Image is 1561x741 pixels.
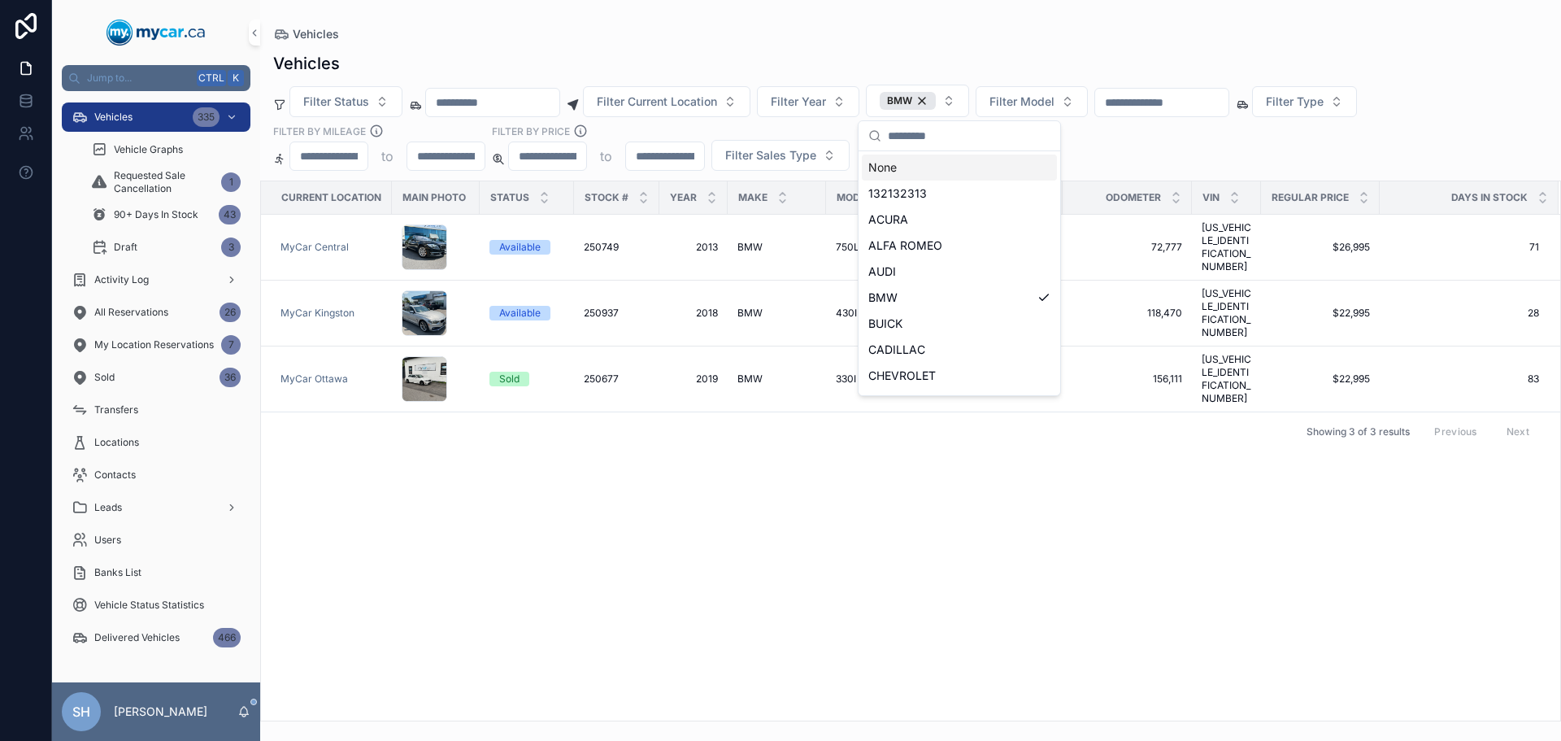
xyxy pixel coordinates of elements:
span: Model [837,191,872,204]
span: ALFA ROMEO [868,238,942,254]
div: None [862,155,1057,181]
span: Vehicle Status Statistics [94,599,204,612]
a: 71 [1381,241,1539,254]
span: Leads [94,501,122,514]
span: Filter Type [1266,94,1324,110]
a: 90+ Days In Stock43 [81,200,250,229]
span: Filter Year [771,94,826,110]
span: 750LI [836,241,862,254]
a: Sold [489,372,564,386]
a: BMW [737,241,816,254]
div: 36 [220,368,241,387]
a: BMW [737,307,816,320]
a: MyCar Ottawa [280,373,382,386]
a: MyCar Central [280,241,349,254]
span: All Reservations [94,306,168,319]
a: Locations [62,428,250,457]
a: Available [489,306,564,320]
a: Users [62,525,250,555]
div: Suggestions [859,151,1060,395]
span: Stock # [585,191,628,204]
a: MyCar Ottawa [280,373,348,386]
a: Requested Sale Cancellation1 [81,168,250,197]
a: 72,777 [1072,241,1182,254]
span: BUICK [868,316,902,332]
span: Vehicle Graphs [114,143,183,156]
span: $22,995 [1271,307,1370,320]
div: Available [499,240,541,255]
span: Regular Price [1272,191,1349,204]
button: Select Button [1252,86,1357,117]
span: 2019 [669,373,718,386]
span: Days In Stock [1451,191,1528,204]
span: AUDI [868,264,896,280]
span: 90+ Days In Stock [114,208,198,221]
a: $26,995 [1271,241,1370,254]
span: Vehicles [94,111,133,124]
div: 1 [221,172,241,192]
a: Vehicle Status Statistics [62,591,250,620]
a: Available [489,240,564,255]
span: Activity Log [94,273,149,286]
h1: Vehicles [273,52,340,75]
a: 250749 [584,241,650,254]
span: Sold [94,371,115,384]
span: 330I [836,373,856,386]
span: BMW [887,94,912,107]
button: Select Button [711,140,850,171]
span: CADILLAC [868,342,925,358]
div: 335 [193,107,220,127]
span: SH [72,702,90,721]
button: Select Button [866,85,969,117]
span: Contacts [94,469,136,482]
a: 750LI [836,241,932,254]
span: 250937 [584,307,619,320]
span: CHEVROLET [868,368,936,384]
button: Select Button [757,86,859,117]
span: Banks List [94,566,141,579]
a: Draft3 [81,233,250,262]
a: 118,470 [1072,307,1182,320]
a: All Reservations26 [62,298,250,327]
a: Banks List [62,558,250,587]
span: Status [490,191,529,204]
a: MyCar Central [280,241,382,254]
a: Leads [62,493,250,522]
label: Filter By Mileage [273,124,366,138]
a: [US_VEHICLE_IDENTIFICATION_NUMBER] [1202,287,1251,339]
span: BMW [737,373,763,386]
p: [PERSON_NAME] [114,704,207,720]
a: Vehicles [273,26,339,42]
span: Vehicles [293,26,339,42]
p: to [381,146,394,166]
div: 3 [221,238,241,257]
div: Sold [499,372,520,386]
button: Unselect 35 [880,92,936,110]
a: Activity Log [62,265,250,294]
div: 466 [213,628,241,647]
a: 2013 [669,241,718,254]
a: $22,995 [1271,373,1370,386]
span: Requested Sale Cancellation [114,169,215,195]
a: MyCar Kingston [280,307,354,320]
a: MyCar Kingston [280,307,382,320]
a: 2018 [669,307,718,320]
span: Odometer [1106,191,1161,204]
span: Filter Sales Type [725,147,816,163]
span: Current Location [281,191,381,204]
span: Draft [114,241,137,254]
a: 83 [1381,373,1539,386]
button: Select Button [976,86,1088,117]
span: My Location Reservations [94,338,214,351]
a: My Location Reservations7 [62,330,250,360]
a: 28 [1381,307,1539,320]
